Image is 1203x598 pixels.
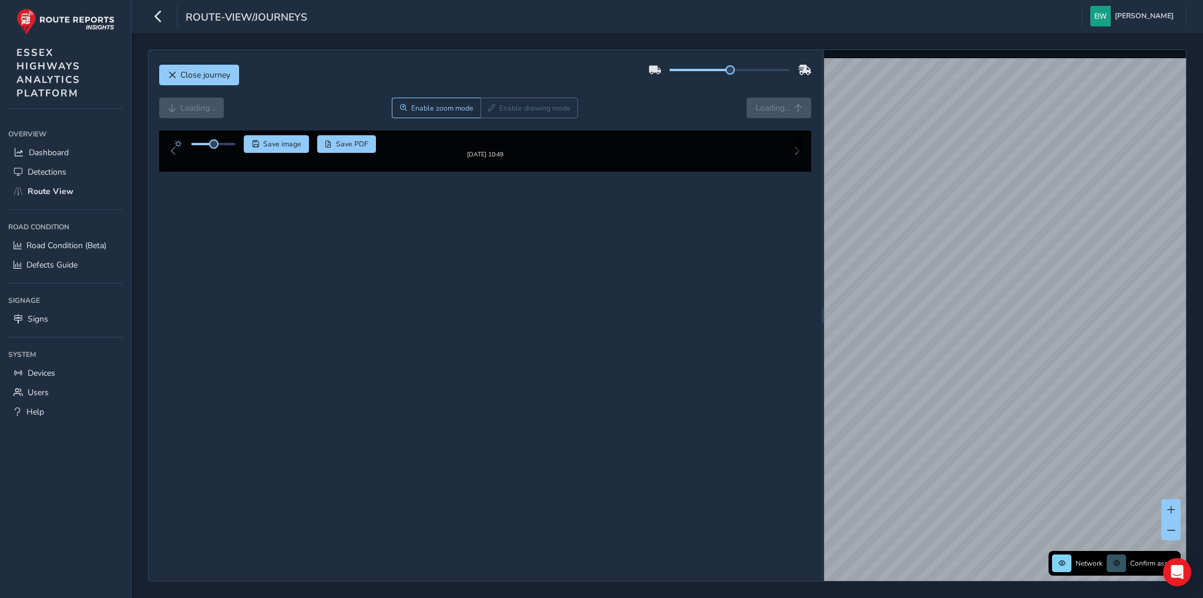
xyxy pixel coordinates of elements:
button: PDF [317,135,377,153]
span: Close journey [180,69,230,81]
div: System [8,346,123,363]
div: Road Condition [8,218,123,236]
a: Devices [8,363,123,383]
div: Overview [8,125,123,143]
a: Dashboard [8,143,123,162]
span: Signs [28,313,48,325]
span: Confirm assets [1130,559,1177,568]
img: rr logo [16,8,115,35]
img: diamond-layout [1090,6,1111,26]
button: Zoom [392,98,480,118]
span: Devices [28,368,55,379]
div: [DATE] 10:49 [467,150,503,159]
span: Detections [28,166,66,178]
a: Help [8,402,123,422]
span: Defects Guide [26,259,78,270]
div: Signage [8,292,123,309]
span: ESSEX HIGHWAYS ANALYTICS PLATFORM [16,46,80,100]
button: [PERSON_NAME] [1090,6,1178,26]
a: Users [8,383,123,402]
a: Signs [8,309,123,329]
span: [PERSON_NAME] [1115,6,1174,26]
a: Defects Guide [8,255,123,275]
a: Route View [8,182,123,201]
span: Route View [28,186,73,197]
span: Users [28,387,49,398]
span: Network [1076,559,1103,568]
span: Dashboard [29,147,69,158]
span: route-view/journeys [186,10,307,26]
span: Save PDF [336,139,368,149]
button: Close journey [159,65,239,85]
span: Enable zoom mode [411,103,473,113]
span: Road Condition (Beta) [26,240,106,251]
span: Help [26,406,44,417]
div: Open Intercom Messenger [1163,558,1191,586]
button: Save [244,135,309,153]
a: Road Condition (Beta) [8,236,123,255]
span: Save image [263,139,301,149]
a: Detections [8,162,123,182]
